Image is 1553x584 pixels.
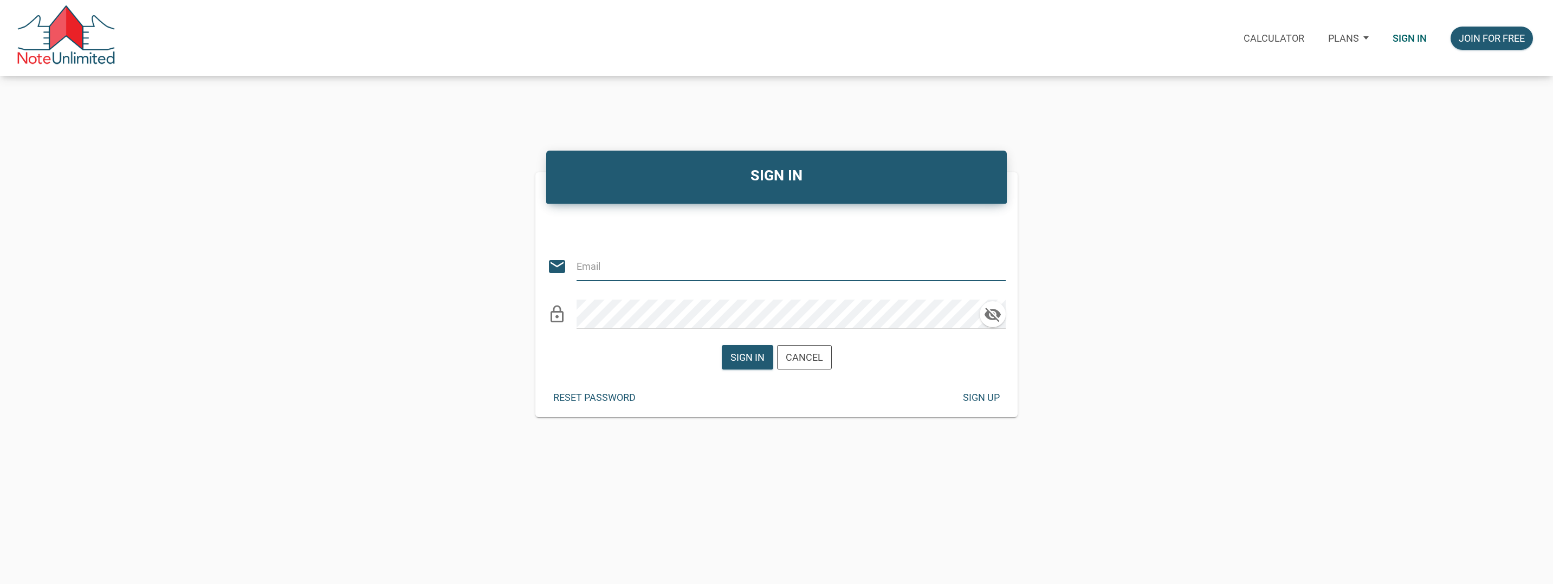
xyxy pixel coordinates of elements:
button: Cancel [777,345,832,369]
button: Reset password [545,386,644,409]
div: Sign up [963,390,1000,405]
div: Sign in [730,350,765,365]
p: Plans [1328,33,1359,44]
a: Calculator [1232,18,1316,58]
h4: SIGN IN [554,165,999,187]
i: email [547,257,567,276]
p: Calculator [1244,33,1304,44]
img: NoteUnlimited [16,5,116,70]
p: Sign in [1393,33,1427,44]
i: lock_outline [547,304,567,324]
button: Plans [1316,18,1381,57]
a: Sign in [1381,18,1439,58]
a: Join for free [1439,18,1545,58]
button: Sign up [955,386,1008,409]
div: Reset password [553,390,636,405]
div: Cancel [786,350,823,365]
button: Sign in [722,345,773,369]
a: Plans [1316,18,1381,58]
button: Join for free [1451,27,1533,50]
input: Email [577,252,986,281]
div: Join for free [1459,31,1525,46]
